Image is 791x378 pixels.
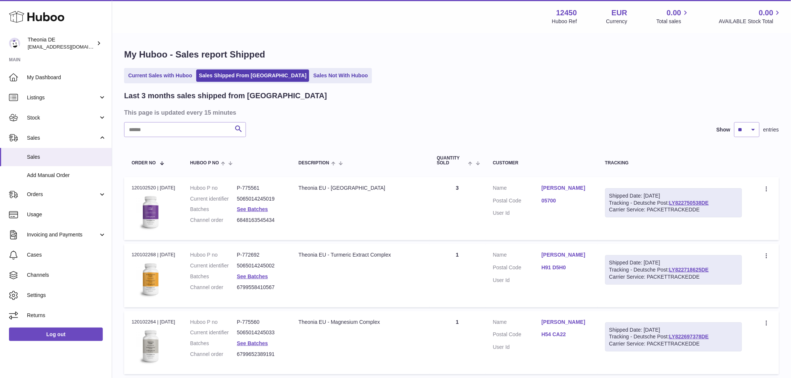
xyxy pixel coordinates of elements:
[542,319,590,326] a: [PERSON_NAME]
[719,8,782,25] a: 0.00 AVAILABLE Stock Total
[669,267,709,273] a: LY822718625DE
[196,69,309,82] a: Sales Shipped From [GEOGRAPHIC_DATA]
[759,8,773,18] span: 0.00
[299,185,422,192] div: Theonia EU - [GEOGRAPHIC_DATA]
[237,185,284,192] dd: P-775561
[190,262,237,269] dt: Current identifier
[190,319,237,326] dt: Huboo P no
[237,262,284,269] dd: 5065014245002
[124,91,327,101] h2: Last 3 months sales shipped from [GEOGRAPHIC_DATA]
[132,261,169,298] img: 124501725892889.jpg
[667,8,681,18] span: 0.00
[430,177,486,240] td: 3
[299,319,422,326] div: Theonia EU - Magnesium Complex
[493,344,542,351] dt: User Id
[190,195,237,202] dt: Current identifier
[542,197,590,204] a: 05700
[299,161,329,165] span: Description
[609,259,738,266] div: Shipped Date: [DATE]
[237,195,284,202] dd: 5065014245019
[493,210,542,217] dt: User Id
[299,251,422,258] div: Theonia EU - Turmeric Extract Complex
[542,185,590,192] a: [PERSON_NAME]
[190,329,237,336] dt: Current identifier
[493,251,542,260] dt: Name
[493,331,542,340] dt: Postal Code
[669,334,709,340] a: LY822697378DE
[9,38,20,49] img: info-de@theonia.com
[28,44,110,50] span: [EMAIL_ADDRESS][DOMAIN_NAME]
[132,185,175,191] div: 120102520 | [DATE]
[609,340,738,347] div: Carrier Service: PACKETTRACKEDDE
[542,264,590,271] a: H91 D5H0
[763,126,779,133] span: entries
[493,161,590,165] div: Customer
[237,273,268,279] a: See Batches
[605,255,742,285] div: Tracking - Deutsche Post:
[28,36,95,50] div: Theonia DE
[190,340,237,347] dt: Batches
[605,161,742,165] div: Tracking
[132,251,175,258] div: 120102268 | [DATE]
[237,217,284,224] dd: 6848163545434
[493,277,542,284] dt: User Id
[556,8,577,18] strong: 12450
[190,206,237,213] dt: Batches
[609,273,738,281] div: Carrier Service: PACKETTRACKEDDE
[190,351,237,358] dt: Channel order
[606,18,628,25] div: Currency
[237,319,284,326] dd: P-775560
[27,94,98,101] span: Listings
[609,192,738,199] div: Shipped Date: [DATE]
[27,134,98,142] span: Sales
[493,319,542,328] dt: Name
[430,311,486,374] td: 1
[132,328,169,365] img: 124501725892816.jpg
[609,326,738,334] div: Shipped Date: [DATE]
[437,156,467,165] span: Quantity Sold
[605,322,742,352] div: Tracking - Deutsche Post:
[27,172,106,179] span: Add Manual Order
[609,206,738,213] div: Carrier Service: PACKETTRACKEDDE
[190,273,237,280] dt: Batches
[669,200,709,206] a: LY822750538DE
[27,211,106,218] span: Usage
[124,49,779,61] h1: My Huboo - Sales report Shipped
[719,18,782,25] span: AVAILABLE Stock Total
[27,114,98,121] span: Stock
[190,161,219,165] span: Huboo P no
[717,126,730,133] label: Show
[27,272,106,279] span: Channels
[190,217,237,224] dt: Channel order
[27,251,106,258] span: Cases
[9,328,103,341] a: Log out
[237,206,268,212] a: See Batches
[132,161,156,165] span: Order No
[237,329,284,336] dd: 5065014245033
[493,197,542,206] dt: Postal Code
[132,319,175,325] div: 120102264 | [DATE]
[612,8,627,18] strong: EUR
[237,340,268,346] a: See Batches
[27,74,106,81] span: My Dashboard
[126,69,195,82] a: Current Sales with Huboo
[27,312,106,319] span: Returns
[656,18,690,25] span: Total sales
[493,264,542,273] dt: Postal Code
[190,251,237,258] dt: Huboo P no
[27,231,98,238] span: Invoicing and Payments
[237,284,284,291] dd: 6799558410567
[132,193,169,231] img: 124501725892775.jpg
[124,108,777,117] h3: This page is updated every 15 minutes
[430,244,486,307] td: 1
[237,251,284,258] dd: P-772692
[552,18,577,25] div: Huboo Ref
[542,331,590,338] a: H54 CA22
[237,351,284,358] dd: 6799652389191
[311,69,370,82] a: Sales Not With Huboo
[27,154,106,161] span: Sales
[27,191,98,198] span: Orders
[190,185,237,192] dt: Huboo P no
[656,8,690,25] a: 0.00 Total sales
[605,188,742,218] div: Tracking - Deutsche Post:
